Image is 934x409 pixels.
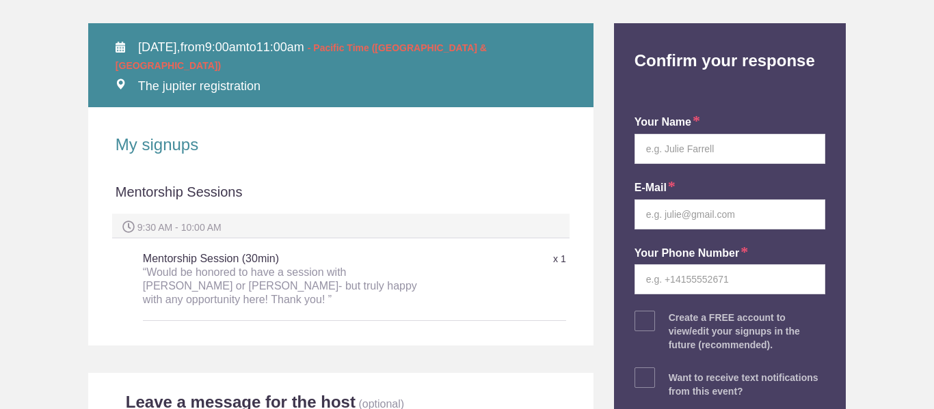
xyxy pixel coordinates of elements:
[143,266,425,307] div: “Would be honored to have a session with [PERSON_NAME] or [PERSON_NAME]- but truly happy with any...
[669,371,825,398] div: Want to receive text notifications from this event?
[116,40,487,72] span: from to
[425,247,565,271] div: x 1
[624,23,836,71] h2: Confirm your response
[138,40,181,54] span: [DATE],
[256,40,304,54] span: 11:00am
[635,115,700,130] label: your name
[116,42,487,71] span: - Pacific Time ([GEOGRAPHIC_DATA] & [GEOGRAPHIC_DATA])
[635,246,749,262] label: Your Phone Number
[143,245,425,313] h5: Mentorship Session (30min)
[116,42,125,53] img: Calendar alt
[635,180,676,196] label: E-mail
[112,214,570,238] div: 9:30 AM - 10:00 AM
[635,199,825,229] input: e.g. julie@gmail.com
[122,221,135,233] img: Spot time
[116,135,566,155] h2: My signups
[116,182,566,214] div: Mentorship Sessions
[138,79,261,93] span: The jupiter registration
[635,134,825,164] input: e.g. Julie Farrell
[635,264,825,294] input: e.g. +14155552671
[669,311,825,352] div: Create a FREE account to view/edit your signups in the future (recommended).
[205,40,246,54] span: 9:00am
